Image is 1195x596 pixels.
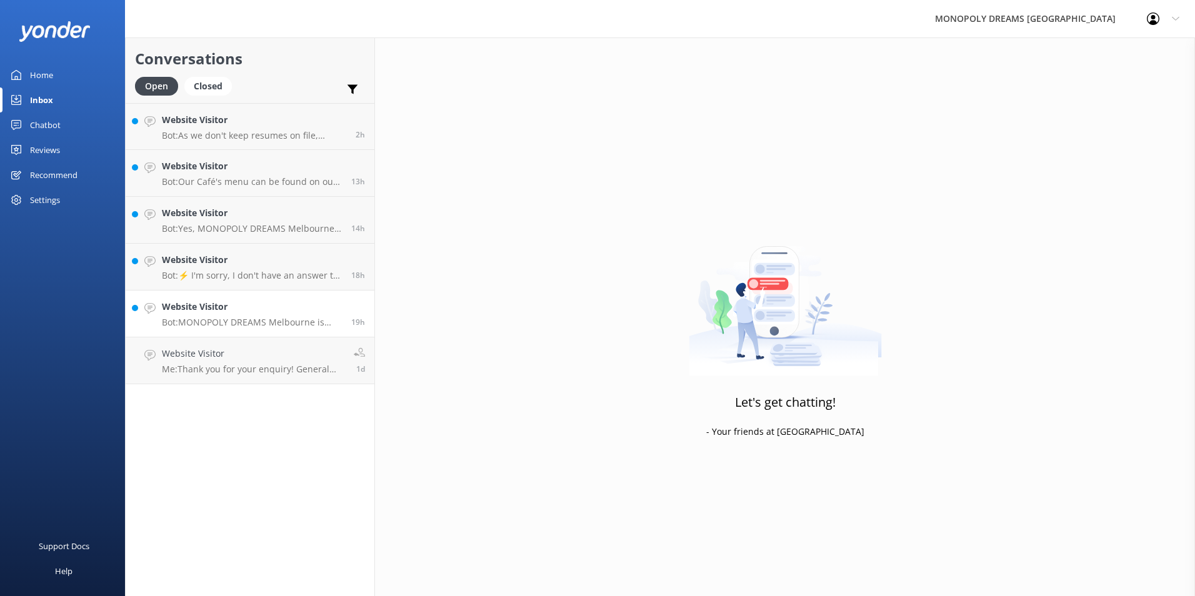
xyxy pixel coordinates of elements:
[126,244,374,291] a: Website VisitorBot:⚡ I'm sorry, I don't have an answer to your question. Could you please try rep...
[162,347,344,360] h4: Website Visitor
[184,77,232,96] div: Closed
[356,364,365,374] span: Sep 23 2025 09:16am (UTC +10:00) Australia/Sydney
[135,77,178,96] div: Open
[162,223,342,234] p: Bot: Yes, MONOPOLY DREAMS Melbourne is suitable for guests of all ages. However, anyone aged [DEM...
[162,176,342,187] p: Bot: Our Café's menu can be found on our website! Please visit [URL][DOMAIN_NAME] to view it.
[30,87,53,112] div: Inbox
[706,425,864,439] p: - Your friends at [GEOGRAPHIC_DATA]
[735,392,836,412] h3: Let's get chatting!
[19,21,91,42] img: yonder-white-logo.png
[689,220,882,376] img: artwork of a man stealing a conversation from at giant smartphone
[162,317,342,328] p: Bot: MONOPOLY DREAMS Melbourne is perfect for the fun at heart! We're still learning who enjoys t...
[162,270,342,281] p: Bot: ⚡ I'm sorry, I don't have an answer to your question. Could you please try rephrasing your q...
[351,176,365,187] span: Sep 23 2025 11:26pm (UTC +10:00) Australia/Sydney
[351,317,365,327] span: Sep 23 2025 05:39pm (UTC +10:00) Australia/Sydney
[126,197,374,244] a: Website VisitorBot:Yes, MONOPOLY DREAMS Melbourne is suitable for guests of all ages. However, an...
[351,270,365,281] span: Sep 23 2025 06:25pm (UTC +10:00) Australia/Sydney
[30,162,77,187] div: Recommend
[162,159,342,173] h4: Website Visitor
[30,112,61,137] div: Chatbot
[126,103,374,150] a: Website VisitorBot:As we don't keep resumes on file, please check our website for the latest open...
[30,62,53,87] div: Home
[135,79,184,92] a: Open
[126,337,374,384] a: Website VisitorMe:Thank you for your enquiry! General Admission tickets do not include entry to t...
[162,364,344,375] p: Me: Thank you for your enquiry! General Admission tickets do not include entry to the trivia nigh...
[351,223,365,234] span: Sep 23 2025 10:05pm (UTC +10:00) Australia/Sydney
[135,47,365,71] h2: Conversations
[30,187,60,212] div: Settings
[356,129,365,140] span: Sep 24 2025 10:10am (UTC +10:00) Australia/Sydney
[184,79,238,92] a: Closed
[126,150,374,197] a: Website VisitorBot:Our Café's menu can be found on our website! Please visit [URL][DOMAIN_NAME] t...
[162,113,346,127] h4: Website Visitor
[162,206,342,220] h4: Website Visitor
[126,291,374,337] a: Website VisitorBot:MONOPOLY DREAMS Melbourne is perfect for the fun at heart! We're still learnin...
[162,253,342,267] h4: Website Visitor
[39,534,89,559] div: Support Docs
[55,559,72,584] div: Help
[162,300,342,314] h4: Website Visitor
[162,130,346,141] p: Bot: As we don't keep resumes on file, please check our website for the latest openings: [DOMAIN_...
[30,137,60,162] div: Reviews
